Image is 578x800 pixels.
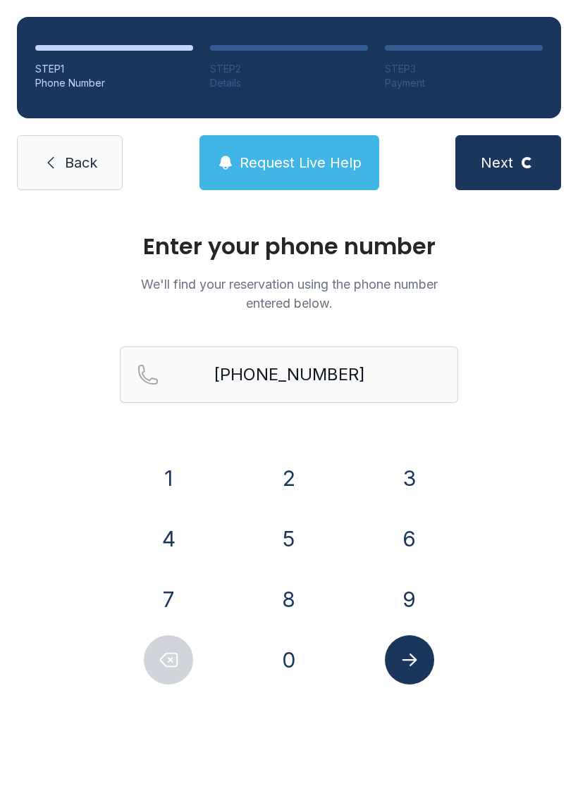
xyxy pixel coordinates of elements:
[264,575,314,624] button: 8
[144,454,193,503] button: 1
[264,454,314,503] button: 2
[144,514,193,563] button: 4
[65,153,97,173] span: Back
[385,514,434,563] button: 6
[264,635,314,685] button: 0
[144,635,193,685] button: Delete number
[481,153,513,173] span: Next
[385,62,543,76] div: STEP 3
[210,76,368,90] div: Details
[210,62,368,76] div: STEP 2
[385,635,434,685] button: Submit lookup form
[385,575,434,624] button: 9
[120,235,458,258] h1: Enter your phone number
[120,346,458,403] input: Reservation phone number
[120,275,458,313] p: We'll find your reservation using the phone number entered below.
[144,575,193,624] button: 7
[264,514,314,563] button: 5
[385,76,543,90] div: Payment
[385,454,434,503] button: 3
[35,62,193,76] div: STEP 1
[240,153,362,173] span: Request Live Help
[35,76,193,90] div: Phone Number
